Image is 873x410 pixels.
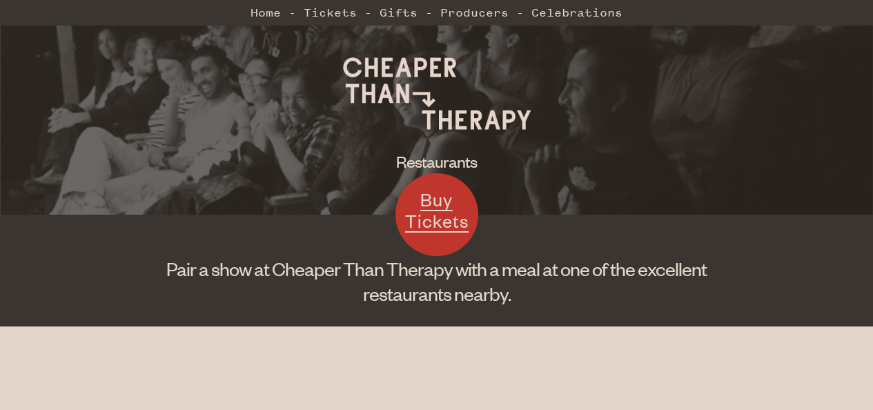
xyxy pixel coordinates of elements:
a: Buy Tickets [395,173,478,256]
img: Cheaper Than Therapy [333,41,540,145]
span: Buy Tickets [405,188,469,233]
h1: Pair a show at Cheaper Than Therapy with a meal at one of the excellent restaurants nearby. [131,256,743,306]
